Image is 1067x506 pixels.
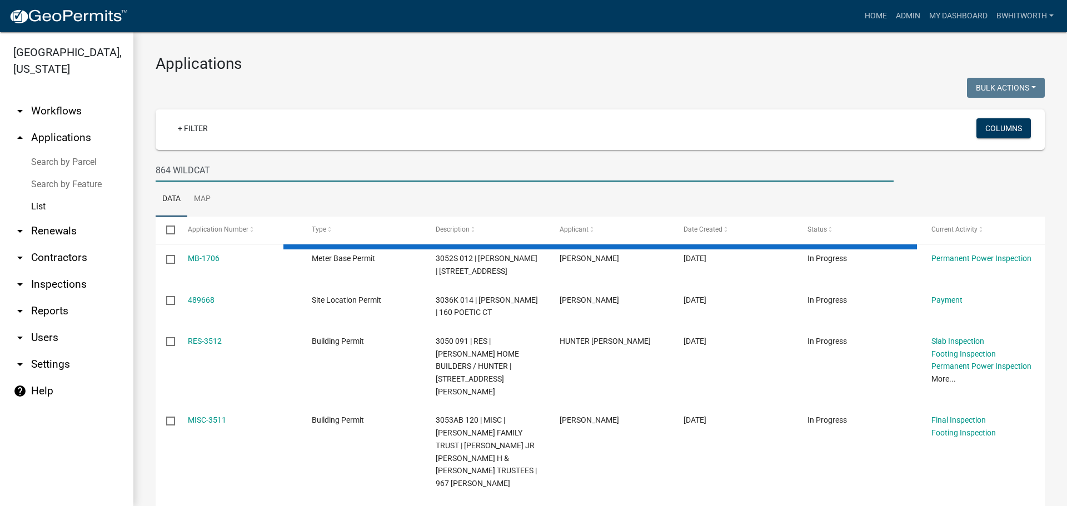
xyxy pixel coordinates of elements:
[13,331,27,344] i: arrow_drop_down
[976,118,1031,138] button: Columns
[684,415,706,424] span: 10/07/2025
[156,182,187,217] a: Data
[807,337,847,345] span: In Progress
[797,217,921,243] datatable-header-cell: Status
[13,224,27,238] i: arrow_drop_down
[684,254,706,263] span: 10/08/2025
[931,415,986,424] a: Final Inspection
[13,304,27,318] i: arrow_drop_down
[301,217,425,243] datatable-header-cell: Type
[187,182,217,217] a: Map
[436,295,538,317] span: 3036K 014 | JULIE A MINER | 160 POETIC CT
[156,159,894,182] input: Search for applications
[436,337,519,396] span: 3050 091 | RES | WATKINS HOME BUILDERS / HUNTER | 913 HAROLD PRITCHETT RD
[931,295,963,304] a: Payment
[169,118,217,138] a: + Filter
[436,254,537,275] span: 3052S 012 | FRED J THACKER | 385 10TH ST
[13,358,27,371] i: arrow_drop_down
[921,217,1045,243] datatable-header-cell: Current Activity
[931,226,978,233] span: Current Activity
[931,428,996,437] a: Footing Inspection
[684,295,706,304] span: 10/08/2025
[13,384,27,398] i: help
[13,104,27,118] i: arrow_drop_down
[992,6,1058,27] a: BWhitworth
[188,254,220,263] a: MB-1706
[188,295,215,304] a: 489668
[312,415,364,424] span: Building Permit
[925,6,992,27] a: My Dashboard
[560,226,589,233] span: Applicant
[560,337,651,345] span: HUNTER C. WATKINS
[560,254,619,263] span: fred thacker
[807,295,847,304] span: In Progress
[931,254,1031,263] a: Permanent Power Inspection
[967,78,1045,98] button: Bulk Actions
[13,251,27,264] i: arrow_drop_down
[156,54,1045,73] h3: Applications
[560,295,619,304] span: RICHARD HAIGHT
[436,226,470,233] span: Description
[807,226,827,233] span: Status
[931,362,1031,370] a: Permanent Power Inspection
[891,6,925,27] a: Admin
[13,131,27,144] i: arrow_drop_up
[188,415,226,424] a: MISC-3511
[549,217,673,243] datatable-header-cell: Applicant
[684,337,706,345] span: 10/08/2025
[436,415,537,488] span: 3053AB 120 | MISC | HANSON FAMILY TRUST | HANSON JR ARTHUR H & JEAN J TRUSTEES | 967 LEMMON LN
[931,337,984,345] a: Slab Inspection
[312,254,375,263] span: Meter Base Permit
[312,295,381,304] span: Site Location Permit
[312,337,364,345] span: Building Permit
[807,254,847,263] span: In Progress
[188,337,222,345] a: RES-3512
[177,217,301,243] datatable-header-cell: Application Number
[425,217,549,243] datatable-header-cell: Description
[312,226,326,233] span: Type
[188,226,248,233] span: Application Number
[156,217,177,243] datatable-header-cell: Select
[807,415,847,424] span: In Progress
[673,217,797,243] datatable-header-cell: Date Created
[931,374,956,383] a: More...
[860,6,891,27] a: Home
[931,349,996,358] a: Footing Inspection
[13,278,27,291] i: arrow_drop_down
[684,226,722,233] span: Date Created
[560,415,619,424] span: ARTHUR HANSON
